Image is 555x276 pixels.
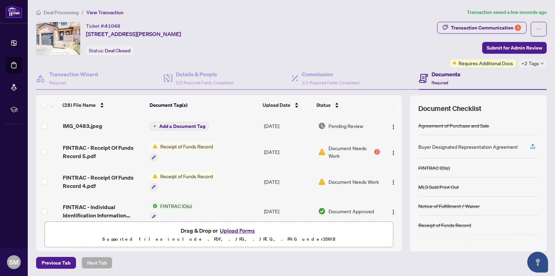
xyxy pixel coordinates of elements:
[318,122,326,130] img: Document Status
[63,173,144,190] span: FINTRAC - Receipt Of Funds Record 4.pdf
[49,235,389,243] p: Supported files include .PDF, .JPG, .JPEG, .PNG under 25 MB
[82,8,84,16] li: /
[153,124,156,128] span: plus
[388,120,399,131] button: Logo
[314,95,381,115] th: Status
[260,95,314,115] th: Upload Date
[147,95,260,115] th: Document Tag(s)
[82,257,112,269] button: Next Tab
[45,222,393,248] span: Drag & Drop orUpload FormsSupported files include .PDF, .JPG, .JPEG, .PNG under25MB
[388,146,399,157] button: Logo
[157,202,195,210] span: FINTRAC ID(s)
[328,207,374,215] span: Document Approved
[36,10,41,15] span: home
[316,101,331,109] span: Status
[150,122,208,130] button: Add a Document Tag
[176,70,233,78] h4: Details & People
[540,62,544,65] span: down
[418,104,481,113] span: Document Checklist
[63,203,144,219] span: FINTRAC - Individual Identification Information Record 5.pdf
[487,42,542,53] span: Submit for Admin Review
[63,122,102,130] span: IMG_0483.jpeg
[150,202,157,210] img: Status Icon
[432,70,460,78] h4: Documents
[261,167,315,197] td: [DATE]
[388,176,399,187] button: Logo
[482,42,547,54] button: Submit for Admin Review
[261,197,315,226] td: [DATE]
[318,148,326,156] img: Document Status
[105,23,120,29] span: 41048
[318,178,326,186] img: Document Status
[302,80,359,85] span: 1/1 Required Fields Completed
[42,257,70,268] span: Previous Tab
[60,95,147,115] th: (28) File Name
[63,144,144,160] span: FINTRAC - Receipt Of Funds Record 5.pdf
[302,70,359,78] h4: Commission
[181,226,257,235] span: Drag & Drop or
[150,172,157,180] img: Status Icon
[176,80,233,85] span: 2/2 Required Fields Completed
[150,143,157,150] img: Status Icon
[261,137,315,167] td: [DATE]
[9,257,18,267] span: SM
[418,143,518,150] div: Buyer Designated Representation Agreement
[467,8,547,16] article: Transaction saved a few seconds ago
[157,143,216,150] span: Receipt of Funds Record
[86,9,123,16] span: View Transaction
[150,172,216,191] button: Status IconReceipt of Funds Record
[150,143,216,161] button: Status IconReceipt of Funds Record
[328,122,363,130] span: Pending Review
[44,9,79,16] span: Deal Processing
[391,209,396,215] img: Logo
[62,101,96,109] span: (28) File Name
[418,164,450,172] div: FINTRAC ID(s)
[150,202,195,221] button: Status IconFINTRAC ID(s)
[391,180,396,185] img: Logo
[418,221,471,229] div: Receipt of Funds Record
[218,226,257,235] button: Upload Forms
[432,80,448,85] span: Required
[36,22,80,55] img: IMG-S12231782_1.jpg
[374,149,380,155] div: 2
[86,46,133,55] div: Status:
[418,183,459,191] div: MLS Sold Print Out
[391,150,396,156] img: Logo
[150,122,208,131] button: Add a Document Tag
[105,48,130,54] span: Deal Closed
[49,70,98,78] h4: Transaction Wizard
[459,59,513,67] span: Requires Additional Docs
[451,22,521,33] div: Transaction Communication
[49,80,66,85] span: Required
[418,202,480,210] div: Notice of Fulfillment / Waiver
[328,144,373,159] span: Document Needs Work
[536,27,541,32] span: ellipsis
[6,5,22,18] img: logo
[418,122,489,129] div: Agreement of Purchase and Sale
[328,178,379,186] span: Document Needs Work
[86,30,181,38] span: [STREET_ADDRESS][PERSON_NAME]
[261,115,315,137] td: [DATE]
[318,207,326,215] img: Document Status
[86,22,120,30] div: Ticket #:
[437,22,527,34] button: Transaction Communication5
[36,257,76,269] button: Previous Tab
[515,25,521,31] div: 5
[157,172,216,180] span: Receipt of Funds Record
[527,252,548,273] button: Open asap
[391,124,396,130] img: Logo
[521,59,539,67] span: +2 Tags
[388,206,399,217] button: Logo
[159,124,205,129] span: Add a Document Tag
[263,101,290,109] span: Upload Date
